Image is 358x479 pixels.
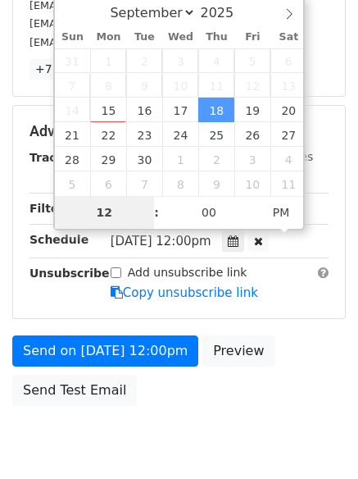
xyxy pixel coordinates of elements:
[55,147,91,171] span: September 28, 2025
[55,122,91,147] span: September 21, 2025
[126,98,162,122] span: September 16, 2025
[162,48,198,73] span: September 3, 2025
[234,48,270,73] span: September 5, 2025
[55,98,91,122] span: September 14, 2025
[270,32,306,43] span: Sat
[90,122,126,147] span: September 22, 2025
[29,36,212,48] small: [EMAIL_ADDRESS][DOMAIN_NAME]
[29,233,88,246] strong: Schedule
[29,122,329,140] h5: Advanced
[234,122,270,147] span: September 26, 2025
[128,264,247,281] label: Add unsubscribe link
[126,48,162,73] span: September 2, 2025
[198,73,234,98] span: September 11, 2025
[154,196,159,229] span: :
[55,32,91,43] span: Sun
[55,73,91,98] span: September 7, 2025
[162,98,198,122] span: September 17, 2025
[234,171,270,196] span: October 10, 2025
[55,171,91,196] span: October 5, 2025
[29,151,84,164] strong: Tracking
[276,400,358,479] iframe: Chat Widget
[90,98,126,122] span: September 15, 2025
[55,196,155,229] input: Hour
[29,59,91,80] a: +7 more
[90,32,126,43] span: Mon
[270,122,306,147] span: September 27, 2025
[162,122,198,147] span: September 24, 2025
[126,32,162,43] span: Tue
[12,335,198,367] a: Send on [DATE] 12:00pm
[55,48,91,73] span: August 31, 2025
[270,98,306,122] span: September 20, 2025
[198,98,234,122] span: September 18, 2025
[196,5,255,21] input: Year
[126,122,162,147] span: September 23, 2025
[234,98,270,122] span: September 19, 2025
[198,171,234,196] span: October 9, 2025
[270,171,306,196] span: October 11, 2025
[111,285,258,300] a: Copy unsubscribe link
[126,171,162,196] span: October 7, 2025
[162,32,198,43] span: Wed
[270,147,306,171] span: October 4, 2025
[162,73,198,98] span: September 10, 2025
[90,73,126,98] span: September 8, 2025
[29,202,71,215] strong: Filters
[202,335,274,367] a: Preview
[90,48,126,73] span: September 1, 2025
[90,171,126,196] span: October 6, 2025
[198,32,234,43] span: Thu
[234,147,270,171] span: October 3, 2025
[159,196,259,229] input: Minute
[198,122,234,147] span: September 25, 2025
[162,147,198,171] span: October 1, 2025
[111,234,211,249] span: [DATE] 12:00pm
[162,171,198,196] span: October 8, 2025
[29,17,212,30] small: [EMAIL_ADDRESS][DOMAIN_NAME]
[29,267,110,280] strong: Unsubscribe
[259,196,304,229] span: Click to toggle
[270,48,306,73] span: September 6, 2025
[234,73,270,98] span: September 12, 2025
[270,73,306,98] span: September 13, 2025
[126,73,162,98] span: September 9, 2025
[12,375,137,406] a: Send Test Email
[198,147,234,171] span: October 2, 2025
[198,48,234,73] span: September 4, 2025
[234,32,270,43] span: Fri
[126,147,162,171] span: September 30, 2025
[90,147,126,171] span: September 29, 2025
